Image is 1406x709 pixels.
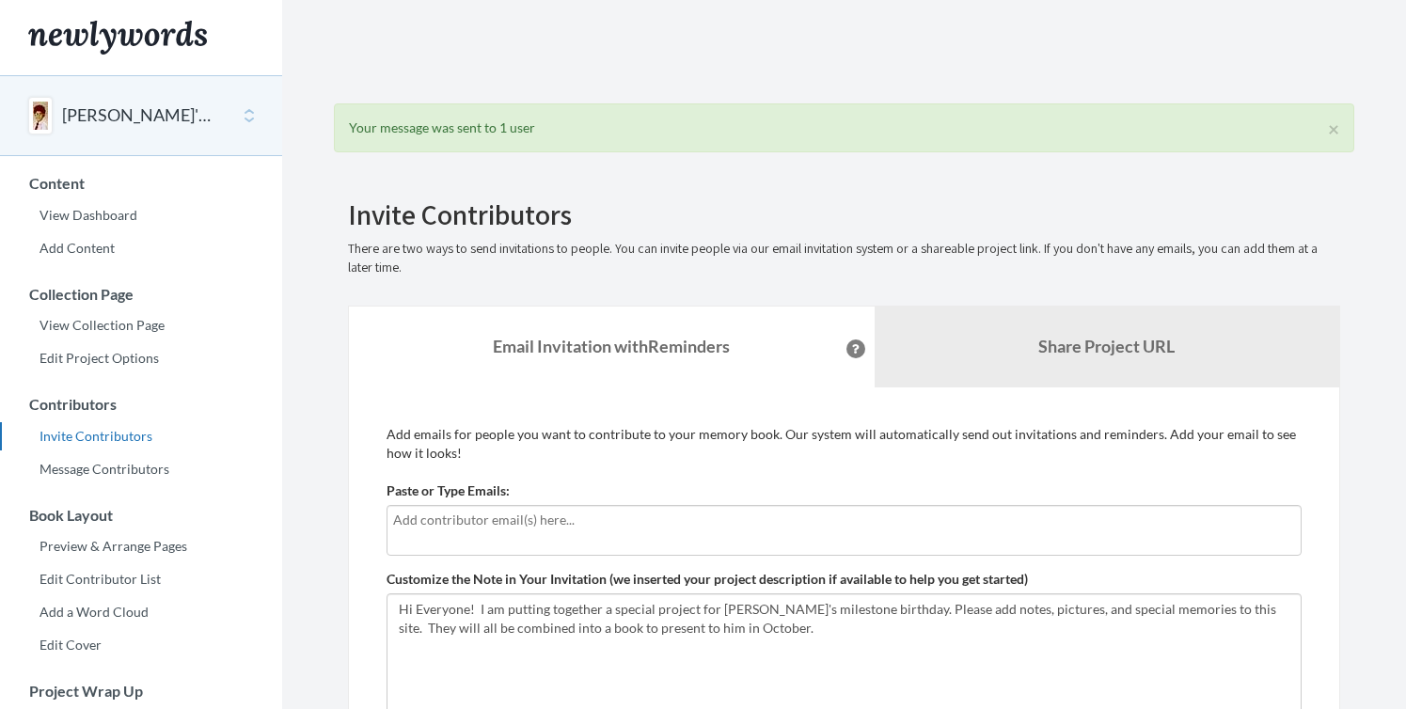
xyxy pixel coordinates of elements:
[348,199,1340,230] h2: Invite Contributors
[387,425,1302,463] p: Add emails for people you want to contribute to your memory book. Our system will automatically s...
[1328,118,1339,138] button: ×
[387,570,1028,589] label: Customize the Note in Your Invitation (we inserted your project description if available to help ...
[62,103,214,128] button: [PERSON_NAME]'s 40th Birthday Project
[1,507,282,524] h3: Book Layout
[349,119,535,135] span: Your message was sent to 1 user
[348,240,1340,277] p: There are two ways to send invitations to people. You can invite people via our email invitation ...
[493,336,730,356] strong: Email Invitation with Reminders
[28,21,207,55] img: Newlywords logo
[1,396,282,413] h3: Contributors
[393,510,1290,530] input: Add contributor email(s) here...
[1,175,282,192] h3: Content
[1038,336,1175,356] b: Share Project URL
[387,481,510,500] label: Paste or Type Emails:
[1,286,282,303] h3: Collection Page
[1,683,282,700] h3: Project Wrap Up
